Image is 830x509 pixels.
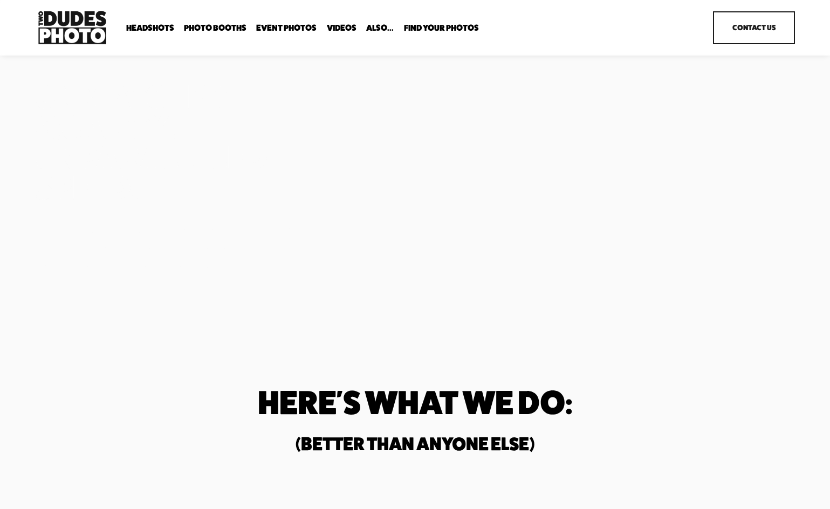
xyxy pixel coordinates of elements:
[327,23,356,33] a: Videos
[126,24,174,32] span: Headshots
[35,81,317,202] h1: Unmatched Quality. Unparalleled Speed.
[130,435,700,452] h2: (Better than anyone else)
[35,8,109,47] img: Two Dudes Photo | Headshots, Portraits &amp; Photo Booths
[126,23,174,33] a: folder dropdown
[184,23,246,33] a: folder dropdown
[130,387,700,417] h1: Here's What We do:
[404,24,479,32] span: Find Your Photos
[366,23,394,33] a: folder dropdown
[184,24,246,32] span: Photo Booths
[404,23,479,33] a: folder dropdown
[35,221,312,274] strong: Two Dudes Photo is a full-service photography & video production agency delivering premium experi...
[256,23,317,33] a: Event Photos
[713,11,795,45] a: Contact Us
[366,24,394,32] span: Also...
